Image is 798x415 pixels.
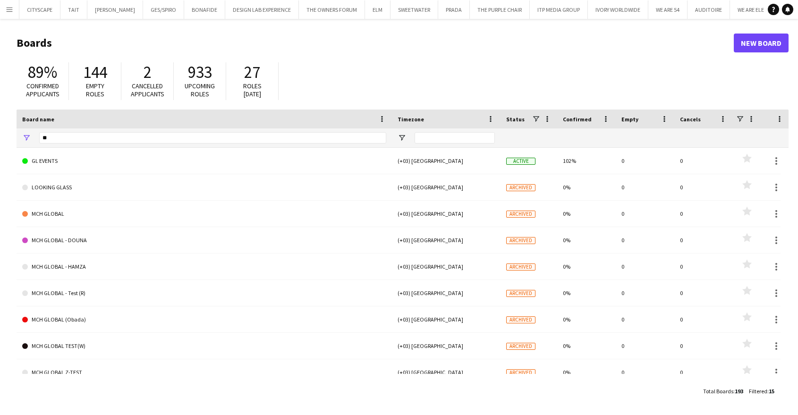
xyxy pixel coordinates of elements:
[392,227,501,253] div: (+03) [GEOGRAPHIC_DATA]
[17,36,734,50] h1: Boards
[144,62,152,83] span: 2
[703,388,733,395] span: Total Boards
[749,382,774,400] div: :
[648,0,688,19] button: WE ARE 54
[616,201,674,227] div: 0
[87,0,143,19] button: [PERSON_NAME]
[616,333,674,359] div: 0
[22,280,386,306] a: MCH GLOBAL - Test (R)
[674,227,733,253] div: 0
[749,388,767,395] span: Filtered
[557,280,616,306] div: 0%
[392,359,501,385] div: (+03) [GEOGRAPHIC_DATA]
[616,254,674,279] div: 0
[188,62,212,83] span: 933
[557,174,616,200] div: 0%
[680,116,701,123] span: Cancels
[392,280,501,306] div: (+03) [GEOGRAPHIC_DATA]
[392,174,501,200] div: (+03) [GEOGRAPHIC_DATA]
[557,148,616,174] div: 102%
[616,174,674,200] div: 0
[674,201,733,227] div: 0
[438,0,470,19] button: PRADA
[588,0,648,19] button: IVORY WORLDWIDE
[19,0,60,19] button: CITYSCAPE
[506,263,535,271] span: Archived
[22,116,54,123] span: Board name
[703,382,743,400] div: :
[557,201,616,227] div: 0%
[244,62,260,83] span: 27
[557,333,616,359] div: 0%
[392,254,501,279] div: (+03) [GEOGRAPHIC_DATA]
[243,82,262,98] span: Roles [DATE]
[392,148,501,174] div: (+03) [GEOGRAPHIC_DATA]
[730,0,784,19] button: WE ARE ELEVATE
[674,333,733,359] div: 0
[557,254,616,279] div: 0%
[563,116,592,123] span: Confirmed
[621,116,638,123] span: Empty
[86,82,104,98] span: Empty roles
[299,0,365,19] button: THE OWNERS FORUM
[616,280,674,306] div: 0
[506,211,535,218] span: Archived
[22,227,386,254] a: MCH GLOBAL - DOUNA
[506,158,535,165] span: Active
[22,201,386,227] a: MCH GLOBAL
[688,0,730,19] button: AUDITOIRE
[415,132,495,144] input: Timezone Filter Input
[365,0,391,19] button: ELM
[60,0,87,19] button: TAIT
[674,359,733,385] div: 0
[616,306,674,332] div: 0
[26,82,59,98] span: Confirmed applicants
[674,280,733,306] div: 0
[470,0,530,19] button: THE PURPLE CHAIR
[225,0,299,19] button: DESIGN LAB EXPERIENCE
[28,62,57,83] span: 89%
[398,116,424,123] span: Timezone
[557,227,616,253] div: 0%
[674,254,733,279] div: 0
[734,34,789,52] a: New Board
[22,254,386,280] a: MCH GLOBAL - HAMZA
[391,0,438,19] button: SWEETWATER
[392,201,501,227] div: (+03) [GEOGRAPHIC_DATA]
[557,359,616,385] div: 0%
[506,237,535,244] span: Archived
[616,148,674,174] div: 0
[616,227,674,253] div: 0
[506,343,535,350] span: Archived
[506,116,525,123] span: Status
[184,0,225,19] button: BONAFIDE
[506,184,535,191] span: Archived
[185,82,215,98] span: Upcoming roles
[398,134,406,142] button: Open Filter Menu
[530,0,588,19] button: ITP MEDIA GROUP
[143,0,184,19] button: GES/SPIRO
[735,388,743,395] span: 193
[22,134,31,142] button: Open Filter Menu
[39,132,386,144] input: Board name Filter Input
[506,290,535,297] span: Archived
[674,148,733,174] div: 0
[22,148,386,174] a: GL EVENTS
[83,62,107,83] span: 144
[674,174,733,200] div: 0
[769,388,774,395] span: 15
[506,316,535,323] span: Archived
[22,333,386,359] a: MCH GLOBAL TEST(W)
[22,306,386,333] a: MCH GLOBAL (Obada)
[506,369,535,376] span: Archived
[392,306,501,332] div: (+03) [GEOGRAPHIC_DATA]
[22,359,386,386] a: MCH GLOBAL Z-TEST
[392,333,501,359] div: (+03) [GEOGRAPHIC_DATA]
[22,174,386,201] a: LOOKING GLASS
[557,306,616,332] div: 0%
[131,82,164,98] span: Cancelled applicants
[674,306,733,332] div: 0
[616,359,674,385] div: 0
